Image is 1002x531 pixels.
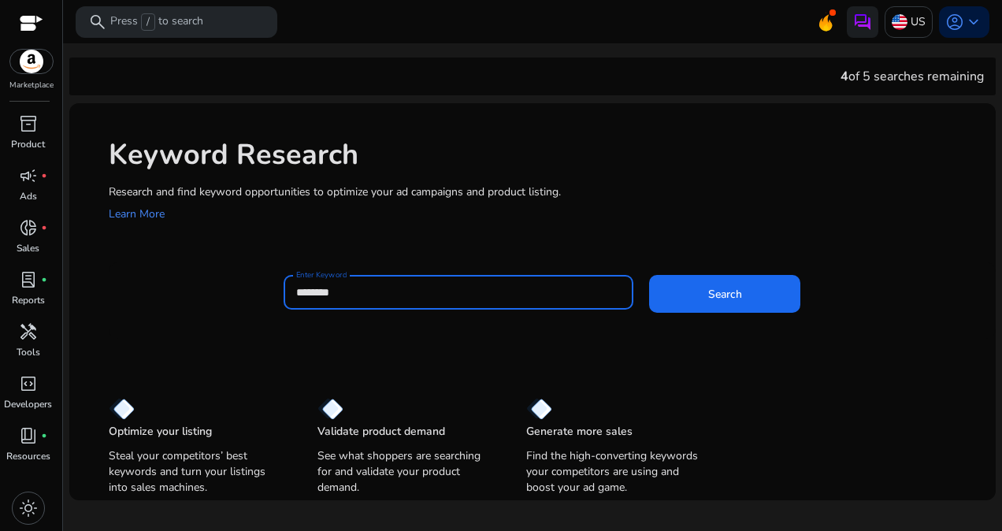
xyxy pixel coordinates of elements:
p: Resources [6,449,50,463]
h1: Keyword Research [109,138,980,172]
span: lab_profile [19,270,38,289]
span: fiber_manual_record [41,225,47,231]
p: Sales [17,241,39,255]
p: Find the high-converting keywords your competitors are using and boost your ad game. [526,448,703,496]
span: account_circle [945,13,964,32]
span: fiber_manual_record [41,277,47,283]
p: Optimize your listing [109,424,212,440]
span: code_blocks [19,374,38,393]
p: Marketplace [9,80,54,91]
img: diamond.svg [109,398,135,420]
p: Research and find keyword opportunities to optimize your ad campaigns and product listing. [109,184,980,200]
div: of 5 searches remaining [841,67,984,86]
img: diamond.svg [526,398,552,420]
p: Ads [20,189,37,203]
span: Search [708,286,742,303]
span: handyman [19,322,38,341]
img: amazon.svg [10,50,53,73]
span: fiber_manual_record [41,433,47,439]
span: 4 [841,68,848,85]
a: Learn More [109,206,165,221]
p: Reports [12,293,45,307]
p: US [911,8,926,35]
p: Steal your competitors’ best keywords and turn your listings into sales machines. [109,448,286,496]
span: search [88,13,107,32]
p: Tools [17,345,40,359]
mat-label: Enter Keyword [296,269,347,280]
img: us.svg [892,14,907,30]
span: inventory_2 [19,114,38,133]
p: Product [11,137,45,151]
p: See what shoppers are searching for and validate your product demand. [317,448,495,496]
span: / [141,13,155,31]
span: light_mode [19,499,38,518]
button: Search [649,275,800,313]
img: diamond.svg [317,398,343,420]
p: Generate more sales [526,424,633,440]
span: donut_small [19,218,38,237]
span: keyboard_arrow_down [964,13,983,32]
span: fiber_manual_record [41,173,47,179]
span: book_4 [19,426,38,445]
p: Press to search [110,13,203,31]
p: Developers [4,397,52,411]
p: Validate product demand [317,424,445,440]
span: campaign [19,166,38,185]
